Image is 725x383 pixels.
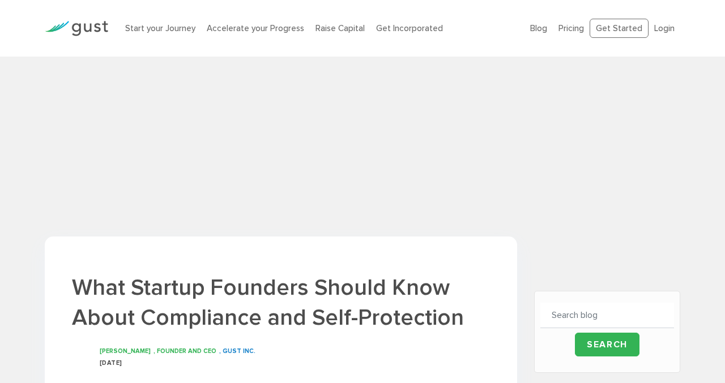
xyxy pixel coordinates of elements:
span: [DATE] [100,359,122,367]
a: Login [654,23,675,33]
span: [PERSON_NAME] [100,347,151,355]
a: Blog [530,23,547,33]
h1: What Startup Founders Should Know About Compliance and Self-Protection [72,273,490,333]
a: Accelerate your Progress [207,23,304,33]
img: Gust Logo [45,21,108,36]
span: , Founder and CEO [153,347,216,355]
a: Get Incorporated [376,23,443,33]
a: Raise Capital [315,23,365,33]
a: Pricing [558,23,584,33]
a: Get Started [590,19,649,38]
input: Search [575,333,639,356]
a: Start your Journey [125,23,195,33]
span: , GUST INC. [219,347,255,355]
input: Search blog [540,303,674,328]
